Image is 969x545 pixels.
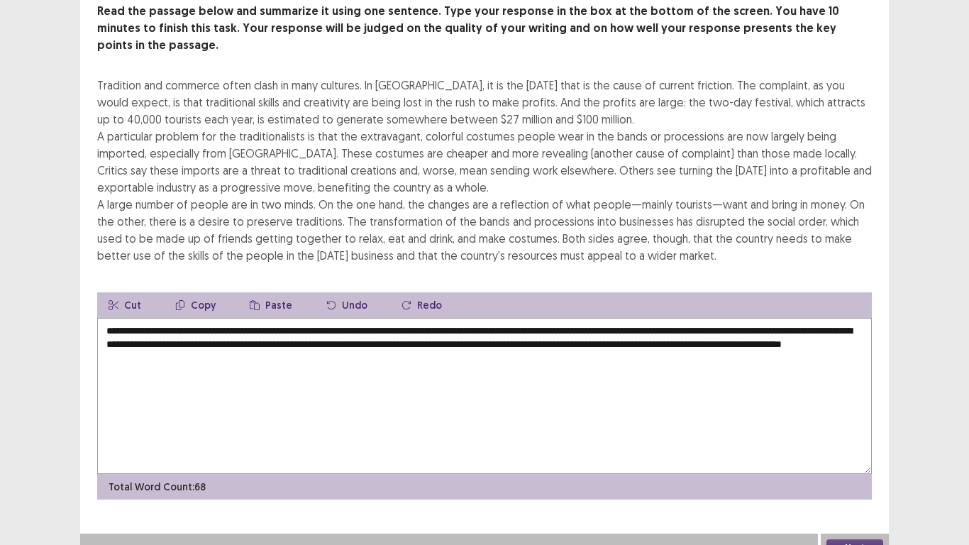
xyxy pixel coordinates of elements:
p: Read the passage below and summarize it using one sentence. Type your response in the box at the ... [97,3,872,54]
p: Total Word Count: 68 [109,480,206,495]
button: Paste [238,292,304,318]
button: Undo [315,292,379,318]
div: Tradition and commerce often clash in many cultures. In [GEOGRAPHIC_DATA], it is the [DATE] that ... [97,77,872,264]
button: Copy [164,292,227,318]
button: Cut [97,292,153,318]
button: Redo [390,292,453,318]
